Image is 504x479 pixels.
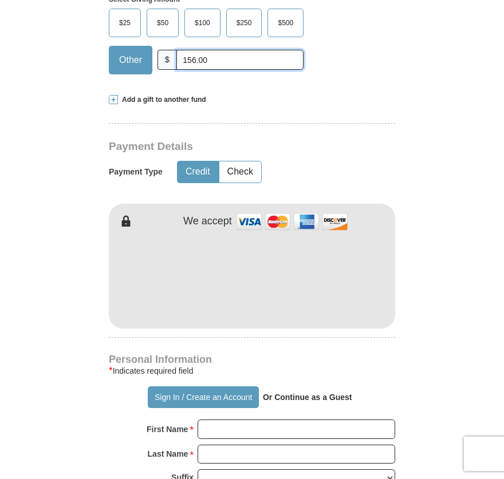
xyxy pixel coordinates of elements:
[235,209,349,234] img: credit cards accepted
[231,14,258,31] span: $250
[109,140,401,153] h3: Payment Details
[109,364,395,378] div: Indicates required field
[118,95,206,105] span: Add a gift to another fund
[109,167,163,177] h5: Payment Type
[157,50,177,70] span: $
[148,446,188,462] strong: Last Name
[113,14,136,31] span: $25
[178,161,218,183] button: Credit
[109,355,395,364] h4: Personal Information
[148,386,258,408] button: Sign In / Create an Account
[151,14,174,31] span: $50
[272,14,299,31] span: $500
[189,14,216,31] span: $100
[113,52,148,69] span: Other
[176,50,304,70] input: Other Amount
[183,215,232,228] h4: We accept
[219,161,261,183] button: Check
[147,421,188,437] strong: First Name
[263,393,352,402] strong: Or Continue as a Guest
